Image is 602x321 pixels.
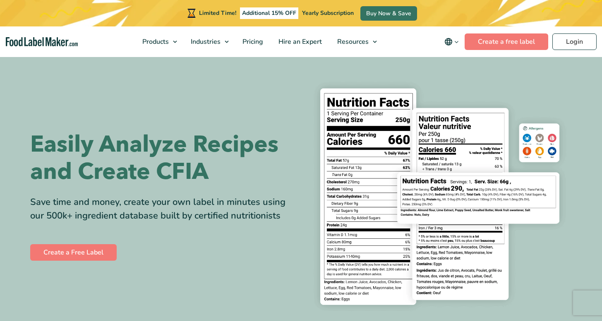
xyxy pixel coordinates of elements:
[360,6,417,21] a: Buy Now & Save
[140,37,170,46] span: Products
[240,7,298,19] span: Additional 15% OFF
[6,37,78,47] a: Food Label Maker homepage
[276,37,323,46] span: Hire an Expert
[30,131,295,185] h1: Easily Analyze Recipes and Create CFIA
[30,195,295,223] div: Save time and money, create your own label in minutes using our 500k+ ingredient database built b...
[135,26,181,57] a: Products
[465,33,548,50] a: Create a free label
[552,33,597,50] a: Login
[235,26,269,57] a: Pricing
[302,9,354,17] span: Yearly Subscription
[240,37,264,46] span: Pricing
[330,26,381,57] a: Resources
[271,26,328,57] a: Hire an Expert
[183,26,233,57] a: Industries
[188,37,221,46] span: Industries
[199,9,236,17] span: Limited Time!
[335,37,369,46] span: Resources
[439,33,465,50] button: Change language
[30,244,117,261] a: Create a Free Label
